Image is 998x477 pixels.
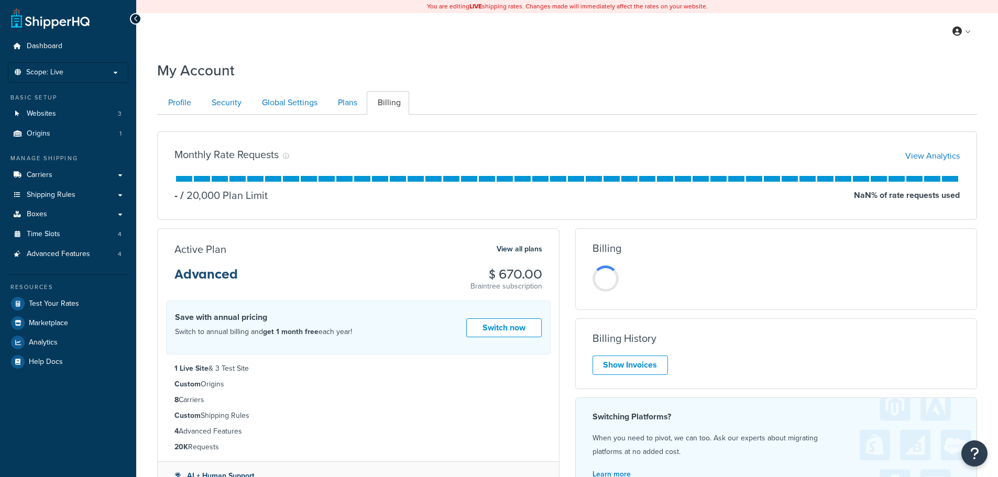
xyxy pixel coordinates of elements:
[174,363,542,374] li: & 3 Test Site
[118,109,122,118] span: 3
[174,379,542,390] li: Origins
[8,124,128,143] a: Origins 1
[8,165,128,185] a: Carriers
[174,426,542,437] li: Advanced Features
[8,245,128,264] a: Advanced Features 4
[174,441,188,452] strong: 20K
[174,410,542,421] li: Shipping Rules
[157,91,200,115] a: Profile
[8,333,128,352] a: Analytics
[961,440,988,467] button: Open Resource Center
[27,230,60,239] span: Time Slots
[854,188,960,203] p: NaN % of rate requests used
[8,104,128,124] a: Websites 3
[118,230,122,239] span: 4
[157,60,235,81] h1: My Account
[470,268,542,281] h3: $ 670.00
[470,281,542,292] p: Braintree subscription
[8,104,128,124] li: Websites
[174,379,201,390] strong: Custom
[8,205,128,224] a: Boxes
[27,42,62,51] span: Dashboard
[178,188,268,203] p: 20,000 Plan Limit
[26,68,63,77] span: Scope: Live
[118,250,122,259] span: 4
[8,124,128,143] li: Origins
[8,314,128,332] a: Marketplace
[174,441,542,453] li: Requests
[593,431,960,459] p: When you need to pivot, we can too. Ask our experts about migrating platforms at no added cost.
[29,338,58,347] span: Analytics
[27,191,75,199] span: Shipping Rules
[593,332,656,344] h3: Billing History
[174,410,201,421] strong: Custom
[593,411,960,423] h4: Switching Platforms?
[29,319,68,328] span: Marketplace
[8,154,128,163] div: Manage Shipping
[8,352,128,371] a: Help Docs
[27,109,56,118] span: Websites
[8,283,128,292] div: Resources
[29,299,79,308] span: Test Your Rates
[8,93,128,102] div: Basic Setup
[174,394,179,405] strong: 8
[497,242,542,256] a: View all plans
[367,91,409,115] a: Billing
[119,129,122,138] span: 1
[469,2,482,11] b: LIVE
[8,294,128,313] a: Test Your Rates
[27,171,52,180] span: Carriers
[175,325,352,339] p: Switch to annual billing and each year!
[593,356,668,375] a: Show Invoices
[8,225,128,244] a: Time Slots 4
[593,242,621,254] h3: Billing
[27,129,50,138] span: Origins
[466,318,542,338] a: Switch now
[8,225,128,244] li: Time Slots
[180,187,184,203] span: /
[174,243,226,255] h3: Active Plan
[8,245,128,264] li: Advanced Features
[175,311,352,324] h4: Save with annual pricing
[174,426,179,437] strong: 4
[27,210,47,219] span: Boxes
[174,188,178,203] p: -
[174,149,279,160] h3: Monthly Rate Requests
[201,91,250,115] a: Security
[327,91,366,115] a: Plans
[174,394,542,406] li: Carriers
[905,150,960,162] a: View Analytics
[251,91,326,115] a: Global Settings
[174,363,209,374] strong: 1 Live Site
[27,250,90,259] span: Advanced Features
[263,326,319,337] strong: get 1 month free
[8,185,128,205] a: Shipping Rules
[174,268,238,290] h3: Advanced
[8,37,128,56] a: Dashboard
[29,358,63,367] span: Help Docs
[11,8,90,29] a: ShipperHQ Home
